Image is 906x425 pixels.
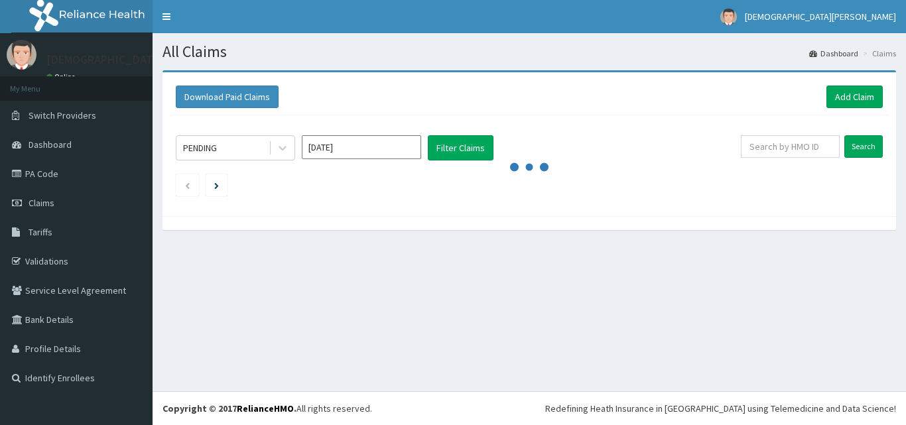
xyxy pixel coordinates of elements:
a: RelianceHMO [237,402,294,414]
h1: All Claims [162,43,896,60]
span: Dashboard [29,139,72,151]
input: Search [844,135,883,158]
span: Tariffs [29,226,52,238]
div: PENDING [183,141,217,154]
input: Search by HMO ID [741,135,840,158]
strong: Copyright © 2017 . [162,402,296,414]
img: User Image [7,40,36,70]
img: User Image [720,9,737,25]
footer: All rights reserved. [153,391,906,425]
span: [DEMOGRAPHIC_DATA][PERSON_NAME] [745,11,896,23]
span: Switch Providers [29,109,96,121]
button: Download Paid Claims [176,86,279,108]
a: Dashboard [809,48,858,59]
li: Claims [860,48,896,59]
a: Add Claim [826,86,883,108]
button: Filter Claims [428,135,493,160]
a: Previous page [184,179,190,191]
a: Next page [214,179,219,191]
a: Online [46,72,78,82]
input: Select Month and Year [302,135,421,159]
p: [DEMOGRAPHIC_DATA][PERSON_NAME] [46,54,251,66]
span: Claims [29,197,54,209]
svg: audio-loading [509,147,549,187]
div: Redefining Heath Insurance in [GEOGRAPHIC_DATA] using Telemedicine and Data Science! [545,402,896,415]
